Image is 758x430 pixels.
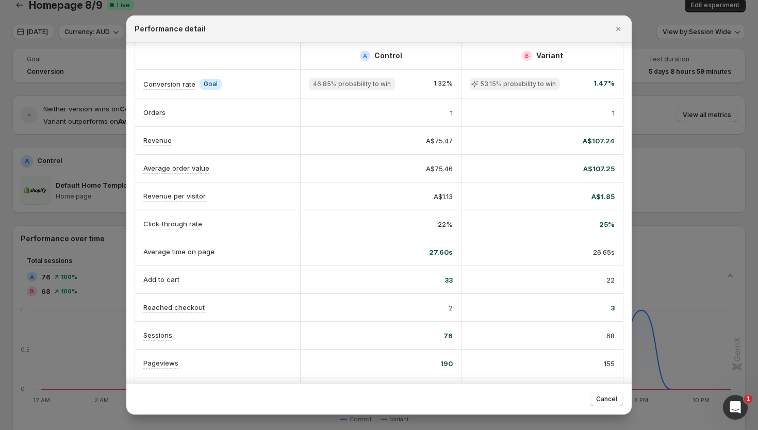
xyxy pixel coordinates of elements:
[143,107,166,118] p: Orders
[434,191,453,202] span: A$1.13
[596,395,617,403] span: Cancel
[313,80,391,88] span: 46.85% probability to win
[525,53,529,59] h2: B
[611,22,625,36] button: Close
[143,163,209,173] p: Average order value
[604,358,615,369] span: 155
[612,108,615,118] span: 1
[480,80,556,88] span: 53.15% probability to win
[744,395,752,403] span: 1
[429,247,453,257] span: 27.60s
[135,24,206,34] h2: Performance detail
[591,191,615,202] span: A$1.85
[443,330,453,341] span: 76
[143,135,172,145] p: Revenue
[444,275,453,285] span: 33
[611,303,615,313] span: 3
[143,191,206,201] p: Revenue per visitor
[143,246,215,257] p: Average time on page
[434,78,453,90] span: 1.32%
[723,395,748,420] iframe: Intercom live chat
[590,392,623,406] button: Cancel
[143,79,195,89] p: Conversion rate
[143,358,178,368] p: Pageviews
[438,219,453,229] span: 22%
[426,163,453,174] span: A$75.46
[426,136,453,146] span: A$75.47
[583,136,615,146] span: A$107.24
[593,247,615,257] span: 26.65s
[143,274,179,285] p: Add to cart
[440,358,453,369] span: 190
[204,80,218,88] span: Goal
[143,302,205,312] p: Reached checkout
[143,330,172,340] p: Sessions
[606,330,615,341] span: 68
[374,51,402,61] h2: Control
[594,78,615,90] span: 1.47%
[606,275,615,285] span: 22
[599,219,615,229] span: 25%
[450,108,453,118] span: 1
[363,53,367,59] h2: A
[449,303,453,313] span: 2
[583,163,615,174] span: A$107.25
[536,51,563,61] h2: Variant
[143,219,202,229] p: Click-through rate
